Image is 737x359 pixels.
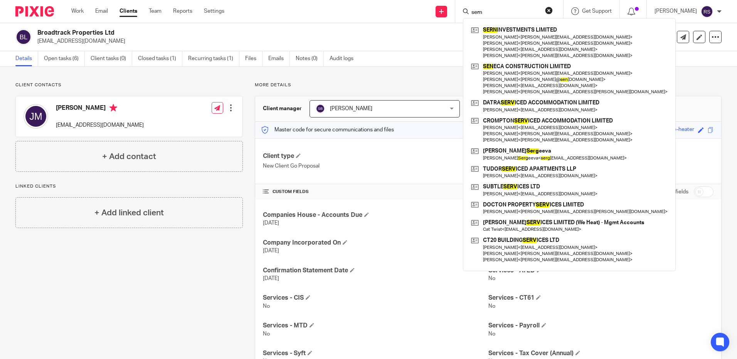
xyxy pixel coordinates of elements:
p: Client contacts [15,82,243,88]
p: [EMAIL_ADDRESS][DOMAIN_NAME] [56,121,144,129]
a: Work [71,7,84,15]
img: Pixie [15,6,54,17]
h4: Company Incorporated On [263,239,488,247]
h2: Broadtrack Properties Ltd [37,29,501,37]
span: [DATE] [263,248,279,253]
img: svg%3E [316,104,325,113]
a: Audit logs [330,51,359,66]
h4: [PERSON_NAME] [56,104,144,114]
h4: CUSTOM FIELDS [263,189,488,195]
p: New Client Go Proposal [263,162,488,170]
h4: Services - MTD [263,322,488,330]
a: Details [15,51,38,66]
a: Client tasks (0) [91,51,132,66]
h4: Services - CT61 [488,294,713,302]
img: svg%3E [15,29,32,45]
span: No [488,276,495,281]
h4: Services - CIS [263,294,488,302]
p: More details [255,82,722,88]
a: Email [95,7,108,15]
a: Notes (0) [296,51,324,66]
p: [EMAIL_ADDRESS][DOMAIN_NAME] [37,37,617,45]
span: No [263,331,270,337]
p: [PERSON_NAME] [655,7,697,15]
a: Open tasks (6) [44,51,85,66]
span: No [488,304,495,309]
span: [PERSON_NAME] [330,106,372,111]
h4: Client type [263,152,488,160]
button: Clear [545,7,553,14]
img: svg%3E [24,104,48,129]
i: Primary [109,104,117,112]
img: svg%3E [701,5,713,18]
a: Emails [268,51,290,66]
h4: + Add contact [102,151,156,163]
span: [DATE] [263,220,279,226]
a: Reports [173,7,192,15]
a: Team [149,7,162,15]
span: No [263,304,270,309]
span: [DATE] [263,276,279,281]
h4: Confirmation Statement Date [263,267,488,275]
a: Closed tasks (1) [138,51,182,66]
a: Recurring tasks (1) [188,51,239,66]
span: Get Support [582,8,612,14]
span: No [488,331,495,337]
h4: Services - Tax Cover (Annual) [488,349,713,357]
h4: Companies House - Accounts Due [263,211,488,219]
p: Master code for secure communications and files [261,126,394,134]
a: Settings [204,7,224,15]
h4: + Add linked client [94,207,164,219]
input: Search [471,9,540,16]
p: Linked clients [15,183,243,190]
h4: Services - Payroll [488,322,713,330]
h3: Client manager [263,105,302,112]
a: Files [245,51,262,66]
a: Clients [119,7,137,15]
h4: Services - Syft [263,349,488,357]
